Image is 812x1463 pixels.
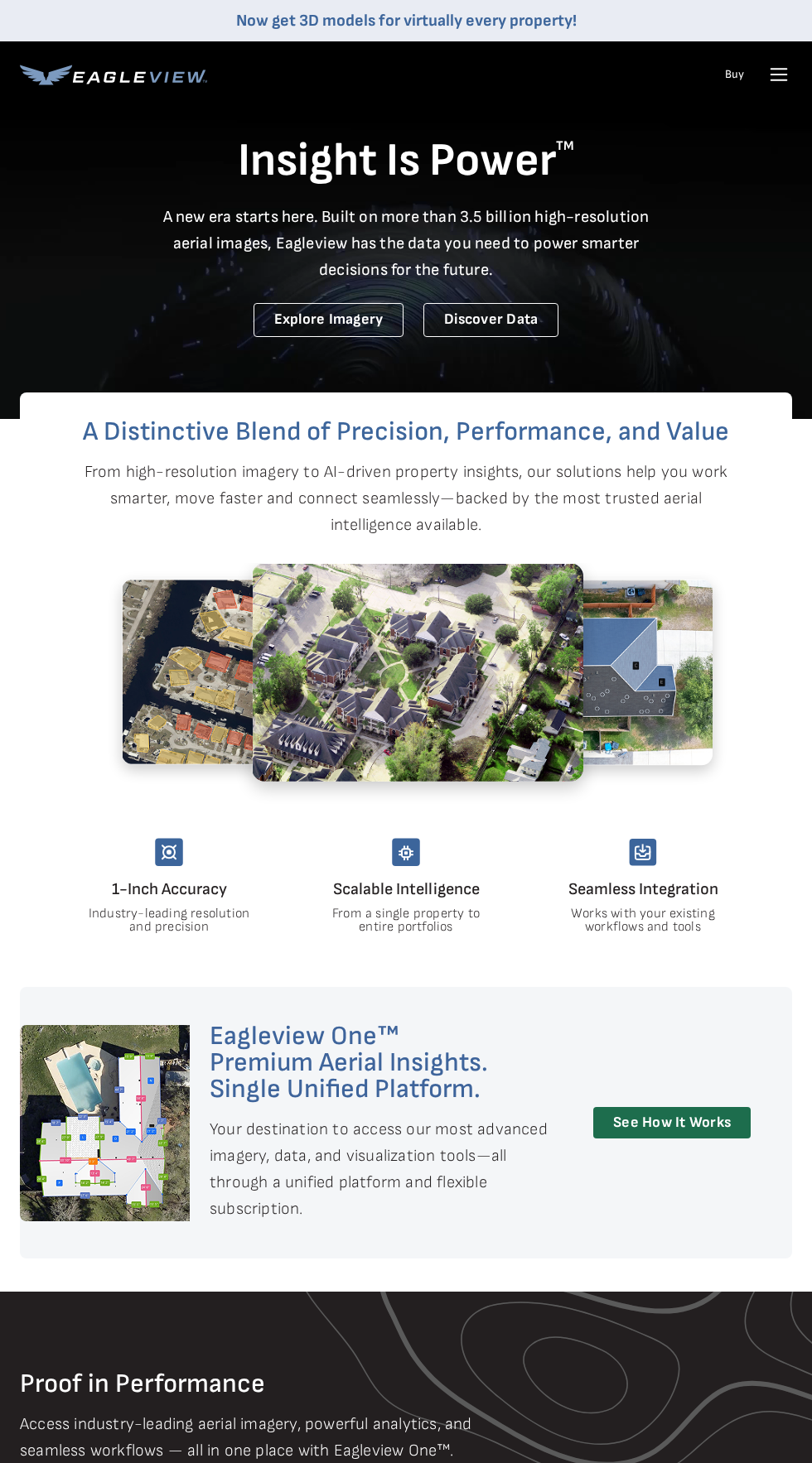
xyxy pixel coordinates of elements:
p: A new era starts here. Built on more than 3.5 billion high-resolution aerial images, Eagleview ha... [152,204,660,283]
img: 5.2.png [122,580,404,765]
h1: Insight Is Power [20,132,792,190]
a: See How It Works [593,1107,751,1139]
p: Your destination to access our most advanced imagery, data, and visualization tools—all through a... [210,1116,557,1222]
img: unmatched-accuracy.svg [155,838,183,866]
h2: A Distinctive Blend of Precision, Performance, and Value [20,419,792,445]
h4: Seamless Integration [538,876,748,902]
a: Explore Imagery [254,303,404,337]
p: Industry-leading resolution and precision [65,907,274,934]
p: From high-resolution imagery to AI-driven property insights, our solutions help you work smarter,... [51,459,761,538]
p: From a single property to entire portfolios [302,907,511,934]
a: Discover Data [423,303,558,337]
img: 1.2.png [252,563,583,782]
a: Buy [725,67,744,82]
img: scalable-intelligency.svg [392,838,420,866]
h4: 1-Inch Accuracy [64,876,274,902]
h2: Eagleview One™ Premium Aerial Insights. Single Unified Platform. [210,1023,557,1103]
img: seamless-integration.svg [629,838,657,866]
h2: Proof in Performance [20,1371,792,1398]
a: Now get 3D models for virtually every property! [236,11,577,31]
sup: TM [556,138,574,154]
h4: Scalable Intelligence [301,876,511,902]
p: Works with your existing workflows and tools [539,907,748,934]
